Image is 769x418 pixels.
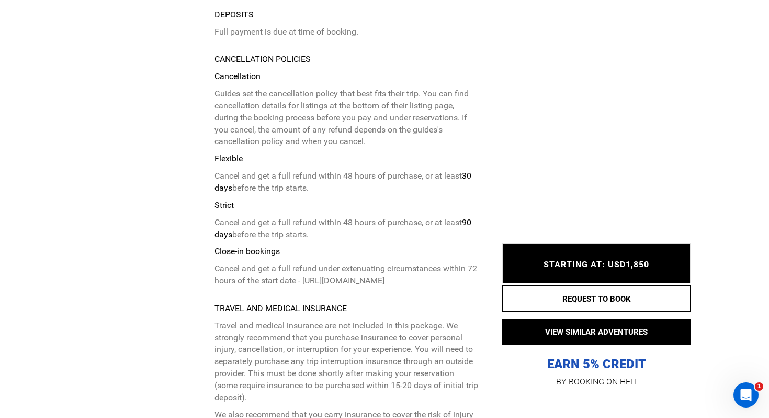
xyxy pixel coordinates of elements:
[214,200,234,210] strong: Strict
[502,319,691,345] button: VIEW SIMILAR ADVENTURES
[502,251,691,372] p: EARN 5% CREDIT
[502,375,691,389] p: BY BOOKING ON HELI
[214,320,479,404] p: Travel and medical insurance are not included in this package. We strongly recommend that you pur...
[733,382,759,408] iframe: Intercom live chat
[214,217,479,241] p: Cancel and get a full refund within 48 hours of purchase, or at least before the trip starts.
[214,71,261,81] strong: Cancellation
[214,263,479,287] p: Cancel and get a full refund under extenuating circumstances within 72 hours of the start date - ...
[214,88,479,148] p: Guides set the cancellation policy that best fits their trip. You can find cancellation details f...
[214,246,280,256] strong: Close-in bookings
[755,382,763,391] span: 1
[214,26,479,38] p: Full payment is due at time of booking.
[214,9,254,19] strong: Deposits
[214,54,311,64] strong: Cancellation Policies
[544,260,649,270] span: STARTING AT: USD1,850
[502,285,691,312] button: REQUEST TO BOOK
[214,303,347,313] strong: TRAVEL AND MEDICAL INSURANCE
[214,217,471,239] strong: 90 days
[214,170,479,194] p: Cancel and get a full refund within 48 hours of purchase, or at least before the trip starts.
[214,153,243,163] strong: Flexible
